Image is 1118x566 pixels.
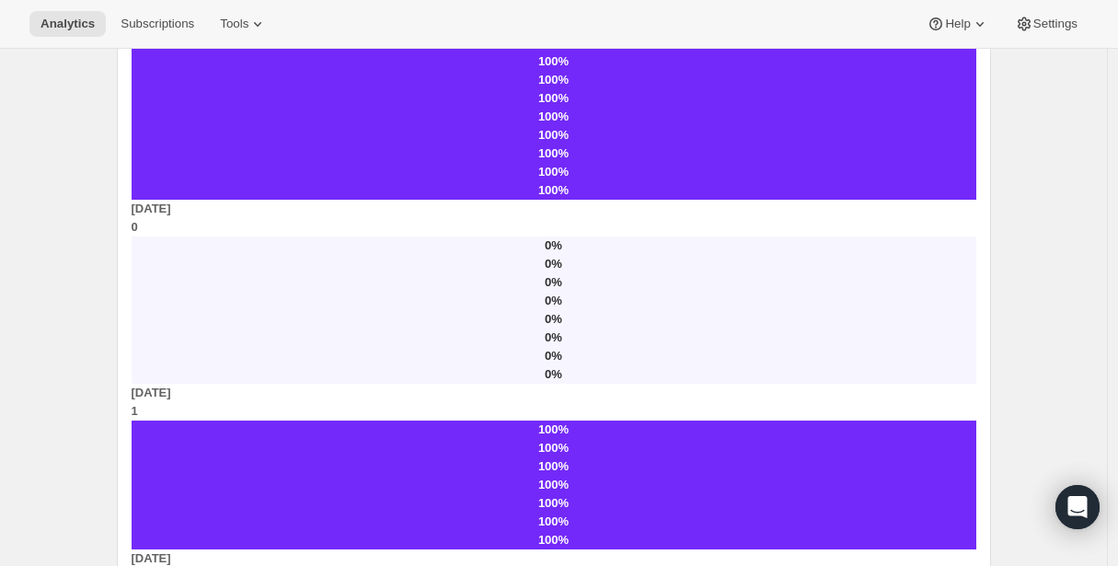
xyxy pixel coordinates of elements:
div: Open Intercom Messenger [1055,485,1100,529]
p: 100% [132,181,976,200]
button: Tools [209,11,278,37]
p: 100% [132,457,976,476]
p: 0% [132,292,976,310]
p: [DATE] [132,384,976,402]
span: Settings [1033,17,1078,31]
span: Analytics [40,17,95,31]
p: 100% [132,52,976,71]
p: 1 [132,402,976,421]
p: 0% [132,347,976,365]
button: Help [916,11,999,37]
button: Settings [1004,11,1089,37]
p: 100% [132,144,976,163]
p: 100% [132,476,976,494]
p: 100% [132,71,976,89]
p: 0% [132,273,976,292]
button: Subscriptions [109,11,205,37]
p: 0 [132,218,976,237]
p: [DATE] [132,200,976,218]
p: 0% [132,237,976,255]
p: 0% [132,255,976,273]
p: 0% [132,310,976,329]
p: 100% [132,108,976,126]
span: Subscriptions [121,17,194,31]
p: 0% [132,365,976,384]
p: 100% [132,439,976,457]
p: 100% [132,531,976,549]
p: 100% [132,494,976,513]
span: Help [945,17,970,31]
p: 0% [132,329,976,347]
p: 100% [132,163,976,181]
p: 100% [132,421,976,439]
p: 100% [132,126,976,144]
p: 100% [132,89,976,108]
button: Analytics [29,11,106,37]
p: 100% [132,513,976,531]
span: Tools [220,17,248,31]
